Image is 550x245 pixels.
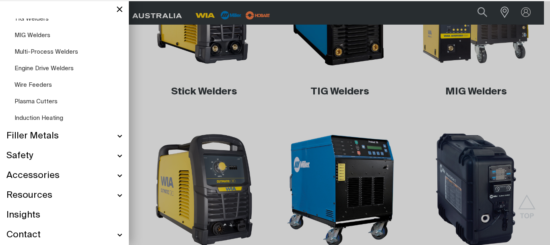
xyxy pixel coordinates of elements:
[6,209,40,221] span: Insights
[14,98,58,105] span: Plasma Cutters
[14,93,122,110] a: Plasma Cutters
[6,146,122,166] a: Safety
[6,225,122,245] a: Contact
[6,190,52,201] span: Resources
[6,126,122,146] a: Filler Metals
[14,65,74,71] span: Engine Drive Welders
[14,110,122,126] a: Induction Heating
[6,205,122,225] a: Insights
[6,150,33,162] span: Safety
[6,229,41,241] span: Contact
[14,10,122,27] a: TIG Welders
[6,186,122,205] a: Resources
[14,44,122,60] a: Multi-Process Welders
[14,82,52,88] span: Wire Feeders
[14,27,122,44] a: MIG Welders
[14,49,78,55] span: Multi-Process Welders
[14,115,63,121] span: Induction Heating
[14,16,49,22] span: TIG Welders
[6,166,122,186] a: Accessories
[6,170,60,182] span: Accessories
[14,77,122,93] a: Wire Feeders
[6,130,59,142] span: Filler Metals
[14,60,122,77] a: Engine Drive Welders
[14,32,50,38] span: MIG Welders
